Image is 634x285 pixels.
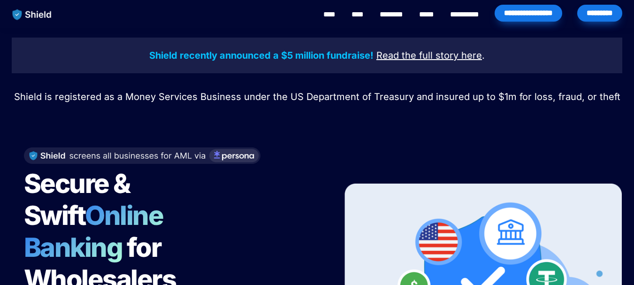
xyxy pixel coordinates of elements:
[461,50,482,61] u: here
[14,91,620,102] span: Shield is registered as a Money Services Business under the US Department of Treasury and insured...
[376,51,458,61] a: Read the full story
[376,50,458,61] u: Read the full story
[461,51,482,61] a: here
[24,200,173,263] span: Online Banking
[8,5,56,24] img: website logo
[482,50,485,61] span: .
[24,168,135,231] span: Secure & Swift
[149,50,374,61] strong: Shield recently announced a $5 million fundraise!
